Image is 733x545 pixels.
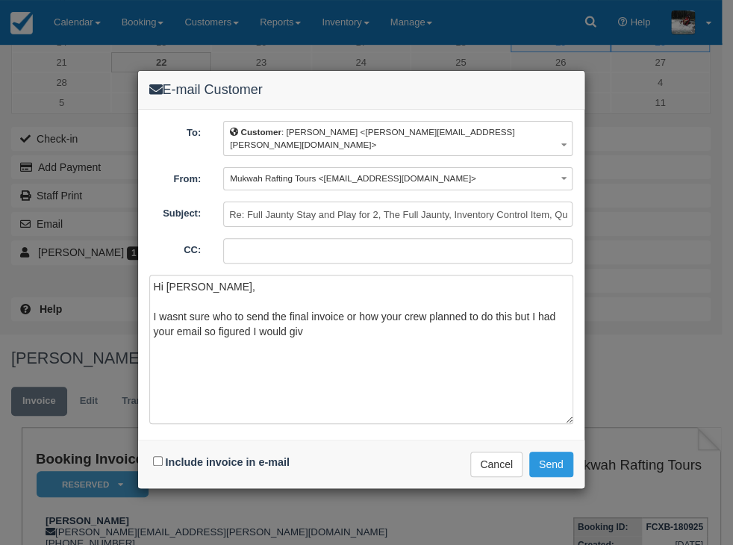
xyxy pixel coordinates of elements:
[230,127,514,149] span: : [PERSON_NAME] <[PERSON_NAME][EMAIL_ADDRESS][PERSON_NAME][DOMAIN_NAME]>
[138,121,213,140] label: To:
[223,121,573,156] button: Customer: [PERSON_NAME] <[PERSON_NAME][EMAIL_ADDRESS][PERSON_NAME][DOMAIN_NAME]>
[230,173,476,183] span: Mukwah Rafting Tours <[EMAIL_ADDRESS][DOMAIN_NAME]>
[138,202,213,221] label: Subject:
[470,452,523,477] button: Cancel
[240,127,281,137] b: Customer
[223,167,573,190] button: Mukwah Rafting Tours <[EMAIL_ADDRESS][DOMAIN_NAME]>
[529,452,573,477] button: Send
[166,456,290,468] label: Include invoice in e-mail
[138,238,213,258] label: CC:
[138,167,213,187] label: From:
[149,82,573,98] h4: E-mail Customer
